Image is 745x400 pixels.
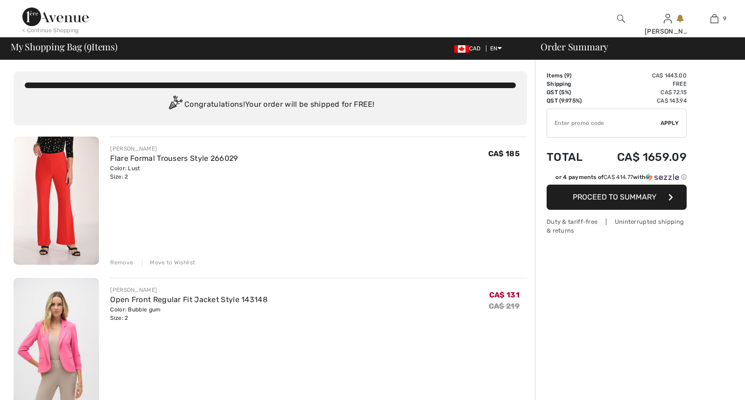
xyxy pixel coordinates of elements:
a: Open Front Regular Fit Jacket Style 143148 [110,295,267,304]
td: CA$ 72.15 [594,88,687,97]
td: CA$ 1443.00 [594,71,687,80]
span: 9 [723,14,726,23]
s: CA$ 219 [489,302,520,310]
div: Duty & tariff-free | Uninterrupted shipping & returns [547,217,687,235]
span: CA$ 414.77 [604,174,633,180]
div: Color: Bubble gum Size: 2 [110,305,267,322]
span: CA$ 131 [489,290,520,299]
span: 9 [566,72,569,79]
td: Items ( ) [547,71,594,80]
span: Proceed to Summary [573,193,656,201]
span: 9 [87,40,91,52]
td: CA$ 1659.09 [594,141,687,173]
div: [PERSON_NAME] [110,145,238,153]
img: Canadian Dollar [454,45,469,53]
td: GST (5%) [547,88,594,97]
img: Flare Formal Trousers Style 266029 [14,137,99,265]
td: Free [594,80,687,88]
a: Flare Formal Trousers Style 266029 [110,154,238,163]
input: Promo code [547,109,661,137]
button: Proceed to Summary [547,185,687,210]
a: 9 [691,13,737,24]
span: My Shopping Bag ( Items) [11,42,118,51]
div: [PERSON_NAME] [110,286,267,294]
span: CAD [454,45,485,52]
div: or 4 payments of with [555,173,687,181]
img: Sezzle [646,173,679,181]
td: Shipping [547,80,594,88]
img: My Bag [710,13,718,24]
td: QST (9.975%) [547,97,594,105]
a: Sign In [664,14,672,23]
div: Remove [110,258,133,267]
img: Congratulation2.svg [166,96,184,114]
div: [PERSON_NAME] [645,27,690,36]
div: < Continue Shopping [22,26,79,34]
img: 1ère Avenue [22,7,89,26]
div: Congratulations! Your order will be shipped for FREE! [25,96,516,114]
span: Apply [661,119,679,127]
td: Total [547,141,594,173]
div: Move to Wishlist [142,258,195,267]
span: CA$ 185 [488,149,520,158]
div: or 4 payments ofCA$ 414.77withSezzle Click to learn more about Sezzle [547,173,687,185]
span: EN [490,45,502,52]
img: search the website [617,13,625,24]
div: Order Summary [529,42,739,51]
img: My Info [664,13,672,24]
td: CA$ 143.94 [594,97,687,105]
div: Color: Lust Size: 2 [110,164,238,181]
